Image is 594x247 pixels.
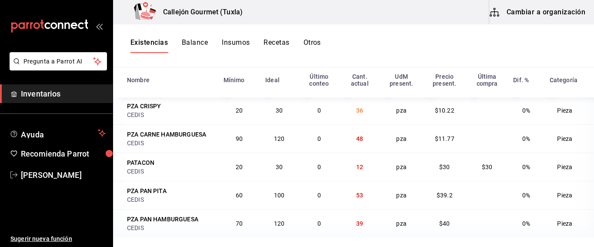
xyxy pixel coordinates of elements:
[130,38,321,53] div: navigation tabs
[182,38,208,53] button: Balance
[224,77,245,83] div: Mínimo
[544,209,594,237] td: Pieza
[276,107,283,114] span: 30
[522,192,530,199] span: 0%
[127,139,213,147] div: CEDIS
[304,73,335,87] div: Último conteo
[127,187,167,195] div: PZA PAN PITA
[130,38,168,53] button: Existencias
[222,38,250,53] button: Insumos
[274,220,284,227] span: 120
[304,38,321,53] button: Otros
[127,110,213,119] div: CEDIS
[21,128,94,138] span: Ayuda
[544,181,594,209] td: Pieza
[21,169,106,181] span: [PERSON_NAME]
[482,164,492,170] span: $30
[385,73,418,87] div: UdM present.
[96,23,103,30] button: open_drawer_menu
[317,107,321,114] span: 0
[236,192,243,199] span: 60
[127,102,161,110] div: PZA CRISPY
[274,135,284,142] span: 120
[356,164,363,170] span: 12
[10,234,106,244] span: Sugerir nueva función
[317,192,321,199] span: 0
[522,220,530,227] span: 0%
[236,164,243,170] span: 20
[356,135,363,142] span: 48
[156,7,243,17] h3: Callejón Gourmet (Tuxla)
[439,220,450,227] span: $40
[380,181,423,209] td: pza
[428,73,461,87] div: Precio present.
[380,153,423,181] td: pza
[127,215,198,224] div: PZA PAN HAMBURGUESA
[544,96,594,124] td: Pieza
[127,130,206,139] div: PZA CARNE HAMBURGUESA
[380,96,423,124] td: pza
[522,107,530,114] span: 0%
[10,52,107,70] button: Pregunta a Parrot AI
[522,135,530,142] span: 0%
[435,135,454,142] span: $11.77
[127,224,213,232] div: CEDIS
[127,158,154,167] div: PATACON
[276,164,283,170] span: 30
[435,107,454,114] span: $10.22
[317,135,321,142] span: 0
[513,77,529,83] div: Dif. %
[274,192,284,199] span: 100
[21,148,106,160] span: Recomienda Parrot
[380,124,423,153] td: pza
[550,77,577,83] div: Categoría
[356,220,363,227] span: 39
[317,164,321,170] span: 0
[522,164,530,170] span: 0%
[236,220,243,227] span: 70
[127,195,213,204] div: CEDIS
[6,63,107,72] a: Pregunta a Parrot AI
[127,167,213,176] div: CEDIS
[380,209,423,237] td: pza
[264,38,289,53] button: Recetas
[265,77,280,83] div: Ideal
[21,88,106,100] span: Inventarios
[236,107,243,114] span: 20
[439,164,450,170] span: $30
[471,73,503,87] div: Última compra
[544,153,594,181] td: Pieza
[345,73,375,87] div: Cant. actual
[317,220,321,227] span: 0
[356,107,363,114] span: 36
[437,192,453,199] span: $39.2
[127,77,150,83] div: Nombre
[544,124,594,153] td: Pieza
[356,192,363,199] span: 53
[23,57,93,66] span: Pregunta a Parrot AI
[236,135,243,142] span: 90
